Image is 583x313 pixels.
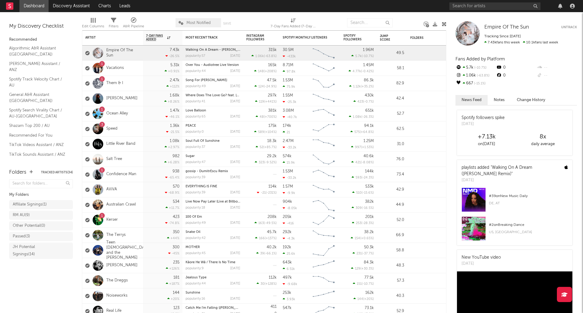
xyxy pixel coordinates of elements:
span: Most Notified [186,21,211,25]
div: 382k [365,200,374,204]
div: Over You - Audiotree Live Version [186,63,240,67]
span: +64.8 % [361,131,373,134]
div: 47.5k [267,78,277,82]
div: Love Balloon [186,109,240,112]
div: 76.0 [380,156,404,163]
div: [DATE] [230,145,240,149]
div: ( ) [254,130,277,134]
div: 49.5 [380,49,404,57]
div: 58.1 [380,65,404,72]
div: 7-Day Fans Added (7-Day Fans Added) [271,23,316,30]
input: Search for artists [449,2,540,10]
div: 40.6k [363,154,374,158]
div: A&R Pipeline [123,23,144,30]
div: 1.96M [363,48,374,52]
div: 1.45M [363,63,374,67]
div: 1.06k [455,72,496,80]
a: Soul Full Of Sunshine [186,139,220,143]
div: US, [GEOGRAPHIC_DATA] [489,229,568,236]
div: +2.97 % [165,145,179,149]
a: Teen [DEMOGRAPHIC_DATA] and the [PERSON_NAME] [106,240,151,261]
div: ( ) [351,160,374,164]
div: [DATE] [230,70,240,73]
div: ( ) [350,130,374,134]
svg: Chart title [310,76,337,91]
span: 309 [356,206,362,210]
span: 5.7k [355,55,362,58]
button: Tracked Artists(34) [41,171,73,174]
div: ( ) [349,69,374,73]
div: +11.7 % [165,206,179,210]
a: Love Balloon [186,109,206,112]
span: 52 [260,146,263,149]
a: Catch Me I'm Falling ([PERSON_NAME] Remix) [186,306,257,310]
div: popularity: 39 [186,176,206,179]
a: gossip - DumitrEscu Remix [186,170,228,173]
span: -63.8 % [476,74,489,77]
svg: Chart title [310,167,337,182]
div: Song For Sarah [186,79,240,82]
div: ( ) [351,54,374,58]
div: 94.1k [364,124,374,128]
div: 667 [455,80,496,87]
span: 1.12k [353,85,361,88]
div: 75.9k [283,85,295,89]
div: popularity: 44 [186,70,206,73]
a: Noiseworks [106,293,128,298]
a: Them & I [106,81,123,86]
a: #2onBreaking DanceUS, [GEOGRAPHIC_DATA] [457,216,572,245]
span: +700 % [265,115,276,119]
div: 73.4 [380,171,404,178]
span: -15.1 % [473,82,486,85]
span: +35.2 % [362,85,373,88]
span: -8.08 % [362,161,373,164]
div: Folders [410,36,456,40]
div: playlists added [462,165,560,177]
div: -21.5 % [166,130,179,134]
a: "Walking On A Dream ([PERSON_NAME] Remix)" [462,165,532,176]
div: JH Potential Signings ( 14 ) [13,243,56,258]
a: Song For [PERSON_NAME] [186,79,227,82]
div: 174k [283,124,291,128]
div: 5.7k [455,64,496,72]
div: daily average [515,141,571,148]
span: 997 [355,146,361,149]
div: 62.5 [380,125,404,133]
span: +85.7 % [264,146,276,149]
div: ( ) [351,145,374,149]
div: 570 [173,185,179,189]
div: 0 [496,72,536,80]
span: 48 [260,115,264,119]
div: [DATE] [230,206,240,209]
a: TikTok Videos Assistant / ANZ [9,141,67,148]
input: Search for folders... [9,179,73,188]
a: Over You - Audiotree Live Version [186,63,239,67]
div: PEACE [186,124,240,128]
div: +112 % [166,84,179,88]
div: Edit Columns [82,23,104,30]
div: ( ) [352,175,374,179]
div: 144k [365,169,374,173]
div: popularity: 57 [186,54,205,58]
a: Kāore He Wā / There Is No Time [186,261,235,264]
div: gossip - DumitrEscu Remix [186,170,240,173]
div: Edit Columns [82,15,104,33]
div: popularity: 39 [186,191,206,194]
div: +8.26 % [164,100,179,104]
div: DE, AT [489,200,568,207]
span: -15.6 % [363,191,373,195]
div: -26.5 % [165,54,179,58]
div: 97.8k [283,70,295,73]
div: 8 x [515,133,571,141]
div: 201k [365,215,374,219]
a: Kerser [106,217,118,223]
div: ( ) [251,54,277,58]
span: Empire Of The Sun [484,25,529,30]
div: popularity: 0 [186,130,204,134]
div: -- [537,64,577,72]
button: Untrack [561,24,577,30]
a: #39onNew Music DailyDE, AT [457,188,572,216]
div: 651k [365,109,374,113]
div: 15.9k [283,161,295,165]
a: The Terrys [106,233,126,238]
